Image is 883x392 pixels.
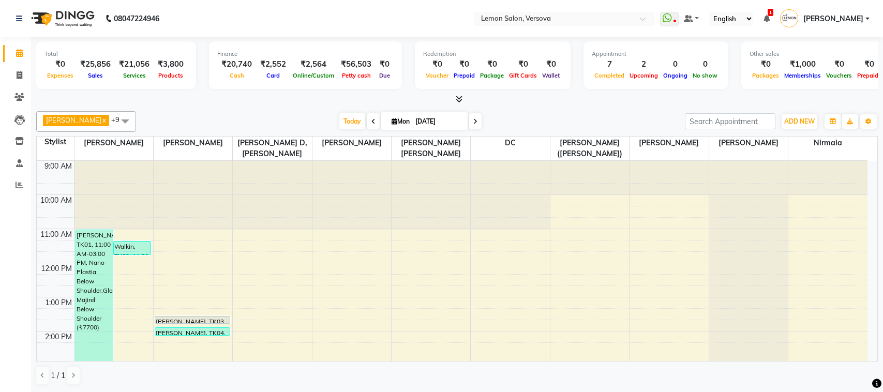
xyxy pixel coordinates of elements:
div: 2:00 PM [43,331,74,342]
div: ₹3,800 [154,58,188,70]
a: 1 [764,14,770,23]
div: 11:00 AM [38,229,74,240]
div: ₹0 [451,58,477,70]
span: Sales [85,72,106,79]
div: ₹20,740 [217,58,256,70]
span: Memberships [782,72,824,79]
span: Mon [389,117,412,125]
div: ₹0 [423,58,451,70]
div: [PERSON_NAME], TK01, 11:00 AM-03:00 PM, Nano Plastia Below Shoulder,Global Majirel Below Shoulder... [76,230,113,367]
span: Completed [592,72,627,79]
span: Services [121,72,148,79]
div: Walkin, TK02, 11:20 AM-11:45 AM, [PERSON_NAME] Styling (₹440) [114,242,151,254]
span: Nirmala [788,137,867,149]
span: Online/Custom [290,72,337,79]
div: 0 [690,58,720,70]
div: ₹0 [506,58,540,70]
span: Wallet [540,72,562,79]
div: Appointment [592,50,720,58]
div: ₹0 [824,58,855,70]
img: logo [26,4,97,33]
div: ₹0 [750,58,782,70]
span: [PERSON_NAME] [PERSON_NAME] [392,137,470,160]
b: 08047224946 [114,4,159,33]
span: [PERSON_NAME] [154,137,232,149]
span: 1 / 1 [51,370,65,381]
span: [PERSON_NAME] [630,137,708,149]
span: Due [377,72,393,79]
input: 2025-09-01 [412,114,464,129]
div: Finance [217,50,394,58]
span: Vouchers [824,72,855,79]
span: Today [339,113,365,129]
div: ₹0 [44,58,76,70]
span: Prepaid [451,72,477,79]
span: Package [477,72,506,79]
div: [PERSON_NAME], TK03, 01:30 PM-01:45 PM, Threading Eyebrows [155,316,230,323]
span: Packages [750,72,782,79]
span: Expenses [44,72,76,79]
span: Ongoing [661,72,690,79]
div: 10:00 AM [38,195,74,206]
div: ₹0 [540,58,562,70]
div: 0 [661,58,690,70]
div: Stylist [37,137,74,147]
div: 9:00 AM [42,161,74,172]
span: +9 [111,115,127,124]
span: Voucher [423,72,451,79]
div: ₹2,552 [256,58,290,70]
img: SOMYA [780,9,798,27]
span: [PERSON_NAME] [46,116,101,124]
a: x [101,116,106,124]
div: 2 [627,58,661,70]
span: Upcoming [627,72,661,79]
span: Products [156,72,186,79]
span: [PERSON_NAME] D,[PERSON_NAME] [233,137,311,160]
span: [PERSON_NAME] [74,137,153,149]
div: ₹2,564 [290,58,337,70]
span: DC [471,137,549,149]
span: [PERSON_NAME] [803,13,863,24]
div: Total [44,50,188,58]
span: 1 [768,9,773,16]
span: Petty cash [339,72,373,79]
span: Card [264,72,282,79]
div: 7 [592,58,627,70]
div: Redemption [423,50,562,58]
span: [PERSON_NAME] ([PERSON_NAME]) [550,137,629,160]
div: ₹1,000 [782,58,824,70]
div: ₹56,503 [337,58,376,70]
div: ₹25,856 [76,58,115,70]
div: ₹0 [477,58,506,70]
span: No show [690,72,720,79]
span: [PERSON_NAME] [709,137,788,149]
span: Cash [227,72,247,79]
button: ADD NEW [782,114,817,129]
div: ₹21,056 [115,58,154,70]
div: [PERSON_NAME], TK04, 01:50 PM-02:05 PM, Threading Eyebrow (Men) (₹140) [155,328,230,335]
div: ₹0 [376,58,394,70]
span: [PERSON_NAME] [312,137,391,149]
div: 12:00 PM [39,263,74,274]
input: Search Appointment [685,113,775,129]
span: Gift Cards [506,72,540,79]
span: ADD NEW [784,117,815,125]
div: 1:00 PM [43,297,74,308]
